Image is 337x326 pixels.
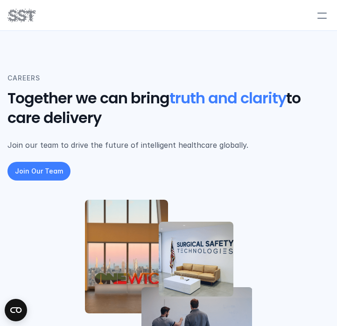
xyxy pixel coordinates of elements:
button: Open CMP widget [5,299,27,321]
span: truth and clarity [169,88,286,109]
a: Join Our Team [7,162,70,181]
p: CAREERS [7,73,40,83]
h1: Together we can bring to care delivery [7,89,330,128]
img: SST logo [7,7,35,23]
p: Join Our Team [15,166,63,176]
p: Join our team to drive the future of intelligent healthcare globally. [7,139,330,151]
img: One World Trade Center office with NYC skyline in the background [85,200,168,313]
